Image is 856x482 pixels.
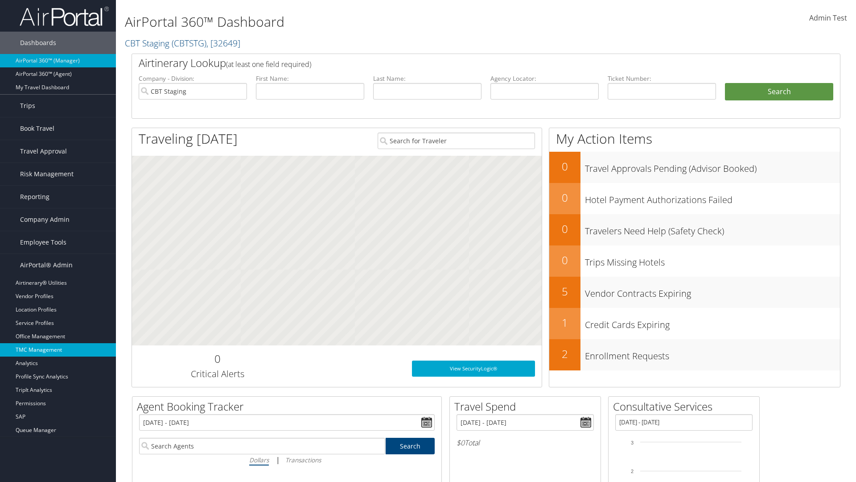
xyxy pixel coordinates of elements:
[549,245,840,277] a: 0Trips Missing Hotels
[125,12,606,31] h1: AirPortal 360™ Dashboard
[585,189,840,206] h3: Hotel Payment Authorizations Failed
[631,469,634,474] tspan: 2
[549,277,840,308] a: 5Vendor Contracts Expiring
[585,252,840,269] h3: Trips Missing Hotels
[20,140,67,162] span: Travel Approval
[809,13,847,23] span: Admin Test
[139,438,385,454] input: Search Agents
[386,438,435,454] a: Search
[549,315,580,330] h2: 1
[249,456,269,464] i: Dollars
[20,163,74,185] span: Risk Management
[549,339,840,370] a: 2Enrollment Requests
[585,220,840,237] h3: Travelers Need Help (Safety Check)
[20,231,66,253] span: Employee Tools
[139,351,296,366] h2: 0
[490,74,599,83] label: Agency Locator:
[631,440,634,445] tspan: 3
[549,152,840,183] a: 0Travel Approvals Pending (Advisor Booked)
[20,186,49,208] span: Reporting
[125,37,240,49] a: CBT Staging
[549,346,580,361] h2: 2
[549,159,580,174] h2: 0
[608,74,716,83] label: Ticket Number:
[585,345,840,362] h3: Enrollment Requests
[378,133,535,149] input: Search for Traveler
[549,284,580,299] h2: 5
[457,438,465,448] span: $0
[20,6,109,27] img: airportal-logo.png
[139,368,296,380] h3: Critical Alerts
[20,32,56,54] span: Dashboards
[226,59,311,69] span: (at least one field required)
[139,129,238,148] h1: Traveling [DATE]
[20,208,70,231] span: Company Admin
[549,214,840,245] a: 0Travelers Need Help (Safety Check)
[256,74,364,83] label: First Name:
[585,158,840,175] h3: Travel Approvals Pending (Advisor Booked)
[549,129,840,148] h1: My Action Items
[809,4,847,32] a: Admin Test
[412,361,535,377] a: View SecurityLogic®
[20,95,35,117] span: Trips
[457,438,594,448] h6: Total
[549,190,580,205] h2: 0
[585,283,840,300] h3: Vendor Contracts Expiring
[139,55,774,71] h2: Airtinerary Lookup
[20,117,54,140] span: Book Travel
[137,399,441,414] h2: Agent Booking Tracker
[454,399,601,414] h2: Travel Spend
[549,221,580,237] h2: 0
[285,456,321,464] i: Transactions
[549,253,580,268] h2: 0
[373,74,481,83] label: Last Name:
[139,454,435,465] div: |
[206,37,240,49] span: , [ 32649 ]
[549,183,840,214] a: 0Hotel Payment Authorizations Failed
[139,74,247,83] label: Company - Division:
[725,83,833,101] button: Search
[585,314,840,331] h3: Credit Cards Expiring
[613,399,759,414] h2: Consultative Services
[172,37,206,49] span: ( CBTSTG )
[549,308,840,339] a: 1Credit Cards Expiring
[20,254,73,276] span: AirPortal® Admin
